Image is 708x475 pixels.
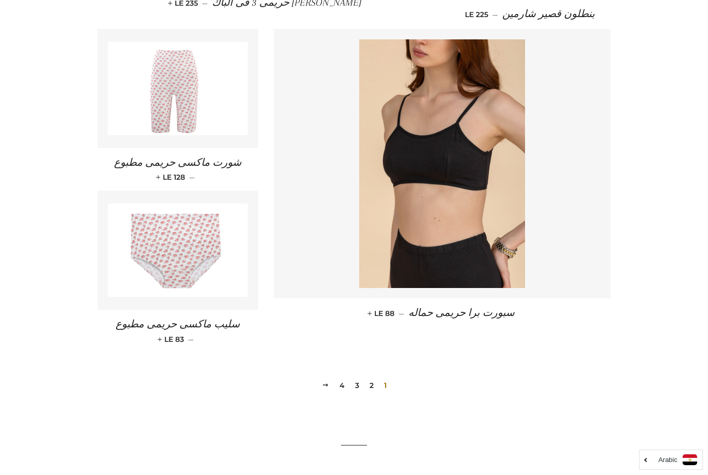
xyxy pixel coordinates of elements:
span: LE 128 [158,172,185,182]
span: LE 83 [160,335,184,344]
span: LE 88 [370,309,394,318]
span: — [399,309,404,318]
span: شورت ماكسى حريمى مطبوع [114,157,242,168]
a: سليب ماكسى حريمى مطبوع — LE 83 [97,310,258,352]
span: — [492,10,498,19]
span: 1 [380,378,391,393]
a: 2 [365,378,378,393]
span: بنطلون قصير شارمين [502,8,595,20]
span: — [189,172,195,182]
span: LE 225 [465,10,488,19]
span: سبورت برا حريمى حماله [408,307,515,319]
a: Arabic [645,454,697,465]
span: — [188,335,194,344]
a: 4 [335,378,349,393]
a: 3 [351,378,363,393]
i: Arabic [658,456,677,463]
a: سبورت برا حريمى حماله — LE 88 [274,298,611,328]
a: شورت ماكسى حريمى مطبوع — LE 128 [97,148,258,191]
span: سليب ماكسى حريمى مطبوع [116,319,240,330]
